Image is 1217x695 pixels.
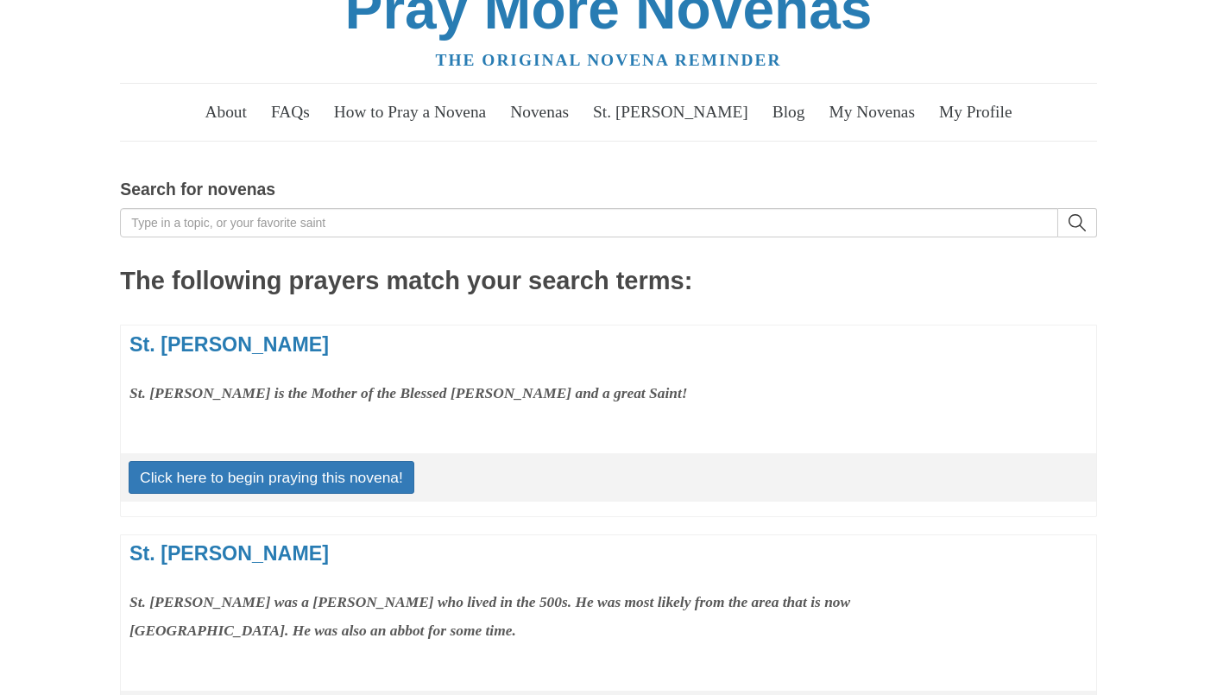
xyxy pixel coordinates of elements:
[129,461,414,494] a: Click here to begin praying this novena!
[129,593,850,639] strong: St. [PERSON_NAME] was a [PERSON_NAME] who lived in the 500s. He was most likely from the area tha...
[261,88,319,136] a: FAQs
[129,542,329,565] a: St. [PERSON_NAME]
[501,88,579,136] a: Novenas
[195,88,257,136] a: About
[324,88,496,136] a: How to Pray a Novena
[762,88,815,136] a: Blog
[929,88,1022,136] a: My Profile
[819,88,925,136] a: My Novenas
[129,333,329,356] a: St. [PERSON_NAME]
[120,268,1096,295] h2: The following prayers match your search terms:
[436,51,782,69] a: The original novena reminder
[120,208,1057,237] input: Type in a topic, or your favorite saint
[129,384,688,401] strong: St. [PERSON_NAME] is the Mother of the Blessed [PERSON_NAME] and a great Saint!
[1058,208,1097,237] button: search
[583,88,758,136] a: St. [PERSON_NAME]
[120,175,275,204] label: Search for novenas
